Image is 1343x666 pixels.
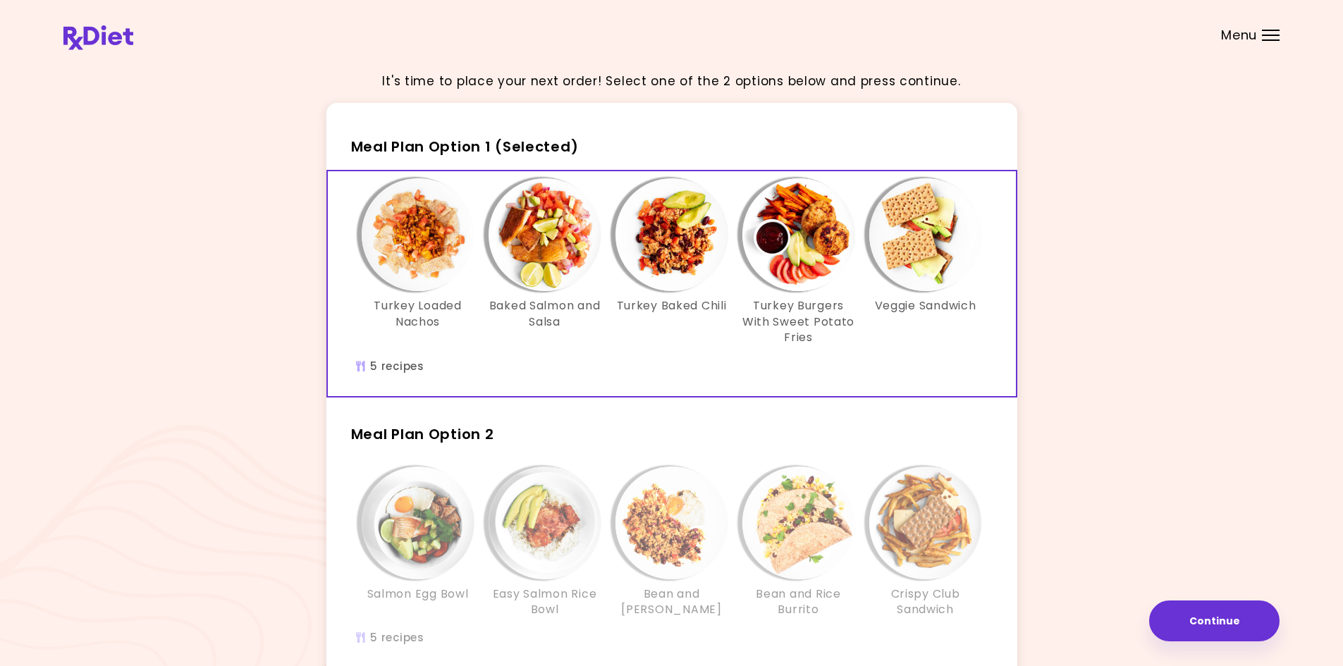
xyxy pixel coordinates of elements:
[608,467,735,618] div: Info - Bean and Tomato Quinoa - Meal Plan Option 2
[862,467,989,618] div: Info - Crispy Club Sandwich - Meal Plan Option 2
[351,137,579,156] span: Meal Plan Option 1 (Selected)
[875,298,976,314] h3: Veggie Sandwich
[742,298,855,345] h3: Turkey Burgers With Sweet Potato Fries
[63,25,133,50] img: RxDiet
[351,424,494,444] span: Meal Plan Option 2
[489,586,601,618] h3: Easy Salmon Rice Bowl
[489,298,601,330] h3: Baked Salmon and Salsa
[355,178,482,345] div: Info - Turkey Loaded Nachos - Meal Plan Option 1 (Selected)
[482,178,608,345] div: Info - Baked Salmon and Salsa - Meal Plan Option 1 (Selected)
[355,467,482,618] div: Info - Salmon Egg Bowl - Meal Plan Option 2
[617,298,727,314] h3: Turkey Baked Chili
[869,586,982,618] h3: Crispy Club Sandwich
[742,586,855,618] h3: Bean and Rice Burrito
[362,298,474,330] h3: Turkey Loaded Nachos
[735,178,862,345] div: Info - Turkey Burgers With Sweet Potato Fries - Meal Plan Option 1 (Selected)
[367,586,469,602] h3: Salmon Egg Bowl
[862,178,989,345] div: Info - Veggie Sandwich - Meal Plan Option 1 (Selected)
[382,72,960,91] p: It's time to place your next order! Select one of the 2 options below and press continue.
[482,467,608,618] div: Info - Easy Salmon Rice Bowl - Meal Plan Option 2
[1221,29,1257,42] span: Menu
[1149,600,1280,641] button: Continue
[615,586,728,618] h3: Bean and [PERSON_NAME]
[608,178,735,345] div: Info - Turkey Baked Chili - Meal Plan Option 1 (Selected)
[735,467,862,618] div: Info - Bean and Rice Burrito - Meal Plan Option 2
